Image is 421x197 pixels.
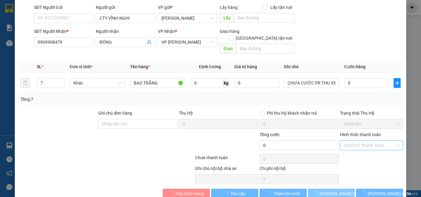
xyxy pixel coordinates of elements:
span: Cước hàng [344,64,366,69]
div: VP [PERSON_NAME] [59,5,108,20]
span: loading [224,191,231,195]
div: Chi phí nội bộ [260,165,339,174]
span: Giá trị hàng [234,64,257,69]
span: Tên hàng [130,64,150,69]
span: [GEOGRAPHIC_DATA] tận nơi [233,35,295,41]
span: Lấy tận nơi [268,4,295,11]
span: loading [267,191,273,195]
span: [PERSON_NAME] và In [368,190,411,197]
span: Gửi: [5,5,15,12]
span: user-add [147,40,152,45]
span: Khác [73,78,121,88]
span: [PERSON_NAME] thay đổi [320,190,369,197]
span: Phí thu hộ khách nhận trả [264,110,319,116]
div: [PERSON_NAME] [5,5,55,19]
div: Người gửi [96,4,155,11]
div: VP gửi [158,4,217,11]
span: Thu Hộ [179,111,193,116]
span: CC [58,40,65,46]
div: Người nhận [96,28,155,35]
div: Chưa thanh toán [194,154,259,165]
span: Thêm ĐH mới [273,190,300,197]
span: VP Nhận [158,29,175,34]
input: Ghi Chú [284,78,339,88]
span: Giao hàng [220,29,239,34]
th: Ghi chú [281,61,342,73]
div: Trạng thái Thu Hộ [340,110,403,116]
div: CTY VĨNH NGHI [5,19,55,26]
span: plus [394,81,400,85]
div: Tổng: 7 [20,96,163,103]
label: Ghi chú đơn hàng [98,111,132,116]
input: Dọc đường [236,44,295,53]
span: Định lượng [199,64,221,69]
span: loading [361,191,368,195]
div: Ghi chú nội bộ nhà xe [195,165,258,174]
span: Đơn vị tính [70,64,93,69]
span: Lấy hàng [220,5,238,10]
div: SĐT Người Nhận [34,28,93,35]
input: VD: Bàn, Ghế [130,78,186,88]
span: Giao [220,44,236,53]
span: Lấy [220,13,234,23]
span: Chưa thu [344,119,399,128]
span: Hồ Chí Minh [161,14,214,23]
input: Dọc đường [234,13,295,23]
input: Ghi chú đơn hàng [98,119,178,129]
button: delete [20,78,30,88]
span: Yêu cầu [231,190,246,197]
div: ĐÔNG [59,20,108,27]
span: Nhận: [59,6,74,12]
div: SĐT Người Gửi [34,4,93,11]
span: SL [37,64,42,69]
button: plus [394,78,401,88]
span: Tổng cước [260,132,280,137]
div: 0909908479 [59,27,108,36]
span: VP Phan Rang [161,37,214,47]
span: loading [169,191,176,195]
label: Hình thức thanh toán [340,132,381,137]
span: kg [223,78,229,88]
span: loading [313,191,320,195]
span: Hủy Đơn Hàng [176,190,204,197]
